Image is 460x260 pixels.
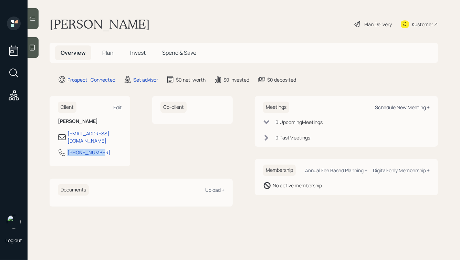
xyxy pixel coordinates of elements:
div: Annual Fee Based Planning + [305,167,367,174]
div: [EMAIL_ADDRESS][DOMAIN_NAME] [67,130,122,144]
div: 0 Past Meeting s [275,134,310,141]
div: No active membership [273,182,322,189]
h6: Documents [58,184,89,196]
h6: Meetings [263,102,289,113]
div: Kustomer [412,21,433,28]
div: [PHONE_NUMBER] [67,149,111,156]
div: Set advisor [133,76,158,83]
div: $0 invested [223,76,249,83]
div: Prospect · Connected [67,76,115,83]
div: 0 Upcoming Meeting s [275,118,323,126]
div: $0 net-worth [176,76,206,83]
div: $0 deposited [267,76,296,83]
span: Plan [102,49,114,56]
div: Schedule New Meeting + [375,104,430,111]
div: Plan Delivery [364,21,392,28]
span: Invest [130,49,146,56]
h6: Co-client [160,102,187,113]
h6: Membership [263,165,296,176]
div: Edit [113,104,122,111]
h6: [PERSON_NAME] [58,118,122,124]
div: Log out [6,237,22,243]
span: Overview [61,49,86,56]
img: hunter_neumayer.jpg [7,215,21,229]
span: Spend & Save [162,49,196,56]
h6: Client [58,102,76,113]
div: Upload + [205,187,224,193]
div: Digital-only Membership + [373,167,430,174]
h1: [PERSON_NAME] [50,17,150,32]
